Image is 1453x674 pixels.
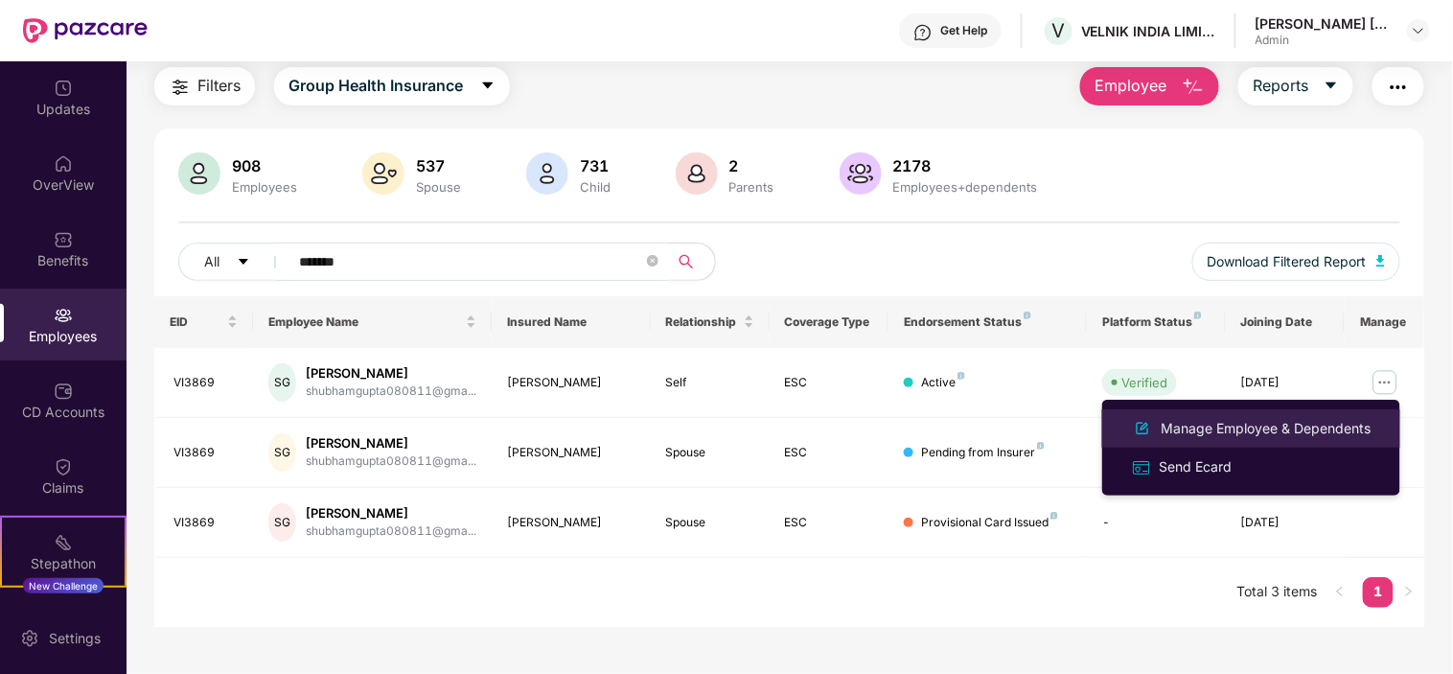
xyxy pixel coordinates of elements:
th: Coverage Type [770,296,888,348]
img: svg+xml;base64,PHN2ZyB4bWxucz0iaHR0cDovL3d3dy53My5vcmcvMjAwMC9zdmciIHdpZHRoPSI4IiBoZWlnaHQ9IjgiIH... [1050,512,1058,520]
a: 1 [1363,577,1394,606]
div: Employees [228,179,301,195]
div: VELNIK INDIA LIMITED [1081,22,1215,40]
img: svg+xml;base64,PHN2ZyB4bWxucz0iaHR0cDovL3d3dy53My5vcmcvMjAwMC9zdmciIHhtbG5zOnhsaW5rPSJodHRwOi8vd3... [1376,255,1386,267]
div: VI3869 [173,374,239,392]
img: svg+xml;base64,PHN2ZyB4bWxucz0iaHR0cDovL3d3dy53My5vcmcvMjAwMC9zdmciIHhtbG5zOnhsaW5rPSJodHRwOi8vd3... [526,152,568,195]
div: 2 [726,156,778,175]
div: ESC [785,514,873,532]
div: [PERSON_NAME] [PERSON_NAME] [1256,14,1390,33]
span: EID [170,314,224,330]
div: 908 [228,156,301,175]
div: Spouse [666,444,754,462]
th: Insured Name [492,296,651,348]
button: right [1394,577,1424,608]
div: Provisional Card Issued [921,514,1058,532]
div: Platform Status [1102,314,1211,330]
div: SG [268,433,296,472]
div: Send Ecard [1156,456,1236,477]
span: search [668,254,705,269]
div: Endorsement Status [904,314,1072,330]
button: Employee [1080,67,1219,105]
img: svg+xml;base64,PHN2ZyB4bWxucz0iaHR0cDovL3d3dy53My5vcmcvMjAwMC9zdmciIHhtbG5zOnhsaW5rPSJodHRwOi8vd3... [1131,417,1154,440]
div: Parents [726,179,778,195]
th: Relationship [651,296,770,348]
li: Total 3 items [1236,577,1317,608]
span: Relationship [666,314,740,330]
span: caret-down [1324,78,1339,95]
th: Joining Date [1226,296,1345,348]
span: left [1334,586,1346,597]
button: search [668,243,716,281]
div: [PERSON_NAME] [306,434,476,453]
div: Admin [1256,33,1390,48]
li: 1 [1363,577,1394,608]
img: svg+xml;base64,PHN2ZyB4bWxucz0iaHR0cDovL3d3dy53My5vcmcvMjAwMC9zdmciIHhtbG5zOnhsaW5rPSJodHRwOi8vd3... [840,152,882,195]
li: Next Page [1394,577,1424,608]
img: svg+xml;base64,PHN2ZyB4bWxucz0iaHR0cDovL3d3dy53My5vcmcvMjAwMC9zdmciIHdpZHRoPSI4IiBoZWlnaHQ9IjgiIH... [1037,442,1045,450]
img: svg+xml;base64,PHN2ZyB4bWxucz0iaHR0cDovL3d3dy53My5vcmcvMjAwMC9zdmciIHdpZHRoPSI4IiBoZWlnaHQ9IjgiIH... [1024,312,1031,319]
div: [PERSON_NAME] [306,504,476,523]
button: Allcaret-down [178,243,295,281]
div: ESC [785,444,873,462]
div: [PERSON_NAME] [306,364,476,383]
div: [DATE] [1241,374,1329,392]
div: New Challenge [23,578,104,593]
span: Employee Name [268,314,462,330]
div: VI3869 [173,444,239,462]
button: left [1325,577,1355,608]
div: Verified [1121,373,1167,392]
div: 731 [576,156,614,175]
div: Active [921,374,965,392]
img: New Pazcare Logo [23,18,148,43]
div: shubhamgupta080811@gma... [306,383,476,401]
div: shubhamgupta080811@gma... [306,453,476,471]
span: close-circle [647,253,658,271]
div: 537 [412,156,465,175]
span: Filters [197,74,241,98]
td: - [1087,418,1226,488]
div: Manage Employee & Dependents [1158,418,1375,439]
img: svg+xml;base64,PHN2ZyBpZD0iRHJvcGRvd24tMzJ4MzIiIHhtbG5zPSJodHRwOi8vd3d3LnczLm9yZy8yMDAwL3N2ZyIgd2... [1411,23,1426,38]
div: 2178 [889,156,1042,175]
td: - [1087,488,1226,558]
img: svg+xml;base64,PHN2ZyB4bWxucz0iaHR0cDovL3d3dy53My5vcmcvMjAwMC9zdmciIHdpZHRoPSIyNCIgaGVpZ2h0PSIyNC... [169,76,192,99]
div: Settings [43,629,106,648]
button: Filters [154,67,255,105]
div: shubhamgupta080811@gma... [306,523,476,541]
th: EID [154,296,254,348]
img: svg+xml;base64,PHN2ZyBpZD0iQmVuZWZpdHMiIHhtbG5zPSJodHRwOi8vd3d3LnczLm9yZy8yMDAwL3N2ZyIgd2lkdGg9Ij... [54,230,73,249]
div: [PERSON_NAME] [507,514,635,532]
div: [PERSON_NAME] [507,444,635,462]
span: Reports [1253,74,1308,98]
img: svg+xml;base64,PHN2ZyBpZD0iU2V0dGluZy0yMHgyMCIgeG1sbnM9Imh0dHA6Ly93d3cudzMub3JnLzIwMDAvc3ZnIiB3aW... [20,629,39,648]
img: svg+xml;base64,PHN2ZyB4bWxucz0iaHR0cDovL3d3dy53My5vcmcvMjAwMC9zdmciIHdpZHRoPSIyNCIgaGVpZ2h0PSIyNC... [1387,76,1410,99]
img: svg+xml;base64,PHN2ZyB4bWxucz0iaHR0cDovL3d3dy53My5vcmcvMjAwMC9zdmciIHdpZHRoPSIyMSIgaGVpZ2h0PSIyMC... [54,533,73,552]
div: Employees+dependents [889,179,1042,195]
div: [PERSON_NAME] [507,374,635,392]
li: Previous Page [1325,577,1355,608]
img: svg+xml;base64,PHN2ZyBpZD0iQ0RfQWNjb3VudHMiIGRhdGEtbmFtZT0iQ0QgQWNjb3VudHMiIHhtbG5zPSJodHRwOi8vd3... [54,382,73,401]
div: Pending from Insurer [921,444,1045,462]
div: Child [576,179,614,195]
span: caret-down [480,78,496,95]
div: SG [268,363,296,402]
div: [DATE] [1241,514,1329,532]
div: ESC [785,374,873,392]
span: Download Filtered Report [1208,251,1367,272]
img: svg+xml;base64,PHN2ZyB4bWxucz0iaHR0cDovL3d3dy53My5vcmcvMjAwMC9zdmciIHhtbG5zOnhsaW5rPSJodHRwOi8vd3... [178,152,220,195]
img: svg+xml;base64,PHN2ZyBpZD0iQ2xhaW0iIHhtbG5zPSJodHRwOi8vd3d3LnczLm9yZy8yMDAwL3N2ZyIgd2lkdGg9IjIwIi... [54,457,73,476]
img: svg+xml;base64,PHN2ZyB4bWxucz0iaHR0cDovL3d3dy53My5vcmcvMjAwMC9zdmciIHdpZHRoPSI4IiBoZWlnaHQ9IjgiIH... [1194,312,1202,319]
div: Spouse [666,514,754,532]
span: Group Health Insurance [288,74,463,98]
div: Stepathon [2,554,125,573]
button: Group Health Insurancecaret-down [274,67,510,105]
span: close-circle [647,255,658,267]
img: svg+xml;base64,PHN2ZyB4bWxucz0iaHR0cDovL3d3dy53My5vcmcvMjAwMC9zdmciIHhtbG5zOnhsaW5rPSJodHRwOi8vd3... [362,152,404,195]
img: svg+xml;base64,PHN2ZyB4bWxucz0iaHR0cDovL3d3dy53My5vcmcvMjAwMC9zdmciIHhtbG5zOnhsaW5rPSJodHRwOi8vd3... [676,152,718,195]
span: All [204,251,219,272]
img: svg+xml;base64,PHN2ZyB4bWxucz0iaHR0cDovL3d3dy53My5vcmcvMjAwMC9zdmciIHdpZHRoPSIxNiIgaGVpZ2h0PSIxNi... [1131,457,1152,478]
button: Download Filtered Report [1192,243,1401,281]
div: VI3869 [173,514,239,532]
button: Reportscaret-down [1238,67,1353,105]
